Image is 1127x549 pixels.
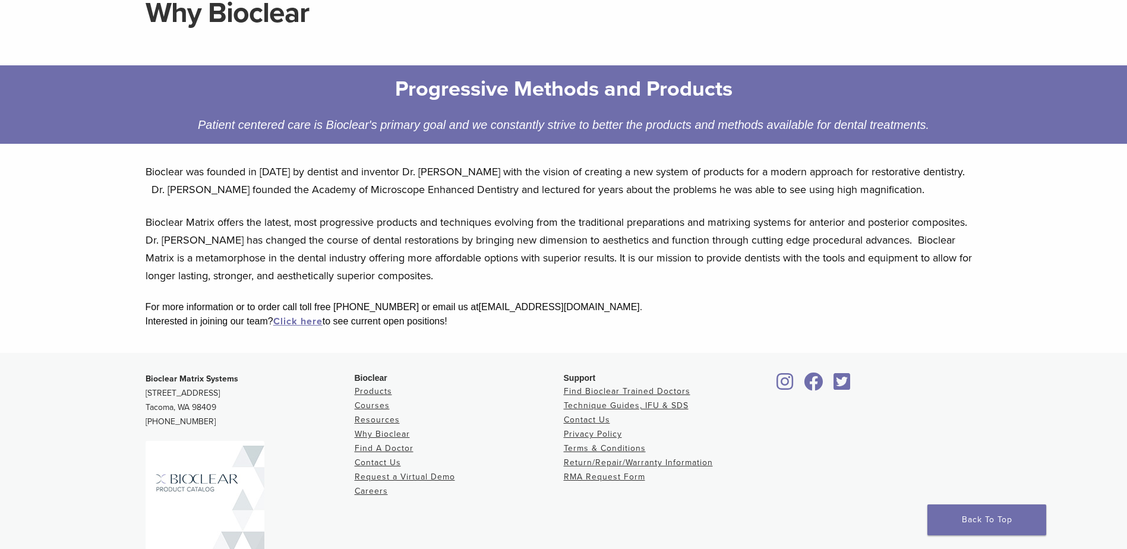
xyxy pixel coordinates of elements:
[564,443,646,453] a: Terms & Conditions
[773,380,798,392] a: Bioclear
[355,457,401,468] a: Contact Us
[830,380,855,392] a: Bioclear
[564,415,610,425] a: Contact Us
[355,415,400,425] a: Resources
[146,372,355,429] p: [STREET_ADDRESS] Tacoma, WA 98409 [PHONE_NUMBER]
[355,429,410,439] a: Why Bioclear
[564,400,689,411] a: Technique Guides, IFU & SDS
[564,429,622,439] a: Privacy Policy
[355,486,388,496] a: Careers
[146,314,982,329] div: Interested in joining our team? to see current open positions!
[197,75,930,103] h2: Progressive Methods and Products
[188,115,939,134] div: Patient centered care is Bioclear's primary goal and we constantly strive to better the products ...
[564,373,596,383] span: Support
[355,443,413,453] a: Find A Doctor
[564,472,645,482] a: RMA Request Form
[355,373,387,383] span: Bioclear
[273,315,323,327] a: Click here
[146,163,982,198] p: Bioclear was founded in [DATE] by dentist and inventor Dr. [PERSON_NAME] with the vision of creat...
[564,386,690,396] a: Find Bioclear Trained Doctors
[564,457,713,468] a: Return/Repair/Warranty Information
[146,300,982,314] div: For more information or to order call toll free [PHONE_NUMBER] or email us at [EMAIL_ADDRESS][DOM...
[146,374,238,384] strong: Bioclear Matrix Systems
[355,400,390,411] a: Courses
[927,504,1046,535] a: Back To Top
[146,213,982,285] p: Bioclear Matrix offers the latest, most progressive products and techniques evolving from the tra...
[355,386,392,396] a: Products
[355,472,455,482] a: Request a Virtual Demo
[800,380,828,392] a: Bioclear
